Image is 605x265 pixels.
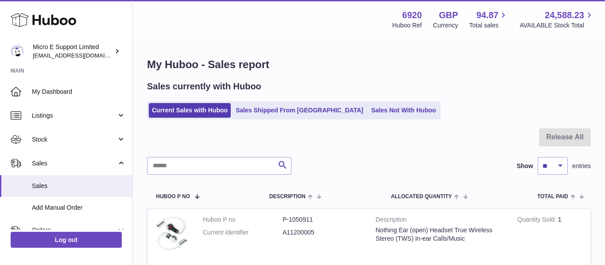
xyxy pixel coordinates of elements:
[537,194,568,200] span: Total paid
[376,215,504,226] strong: Description
[32,182,126,190] span: Sales
[32,226,116,234] span: Orders
[469,21,508,30] span: Total sales
[32,135,116,144] span: Stock
[520,9,594,30] a: 24,588.23 AVAILABLE Stock Total
[269,194,306,200] span: Description
[154,215,190,251] img: $_57.JPG
[368,103,439,118] a: Sales Not With Huboo
[203,215,283,224] dt: Huboo P no
[147,58,591,72] h1: My Huboo - Sales report
[283,215,362,224] dd: P-1050911
[517,216,558,225] strong: Quantity Sold
[233,103,366,118] a: Sales Shipped From [GEOGRAPHIC_DATA]
[572,162,591,170] span: entries
[392,21,422,30] div: Huboo Ref
[32,88,126,96] span: My Dashboard
[476,9,498,21] span: 94.87
[520,21,594,30] span: AVAILABLE Stock Total
[511,209,590,260] td: 1
[11,45,24,58] img: contact@micropcsupport.com
[402,9,422,21] strong: 6920
[33,52,130,59] span: [EMAIL_ADDRESS][DOMAIN_NAME]
[11,232,122,248] a: Log out
[147,81,261,92] h2: Sales currently with Huboo
[439,9,458,21] strong: GBP
[149,103,231,118] a: Current Sales with Huboo
[32,204,126,212] span: Add Manual Order
[32,111,116,120] span: Listings
[283,228,362,237] dd: A11200005
[32,159,116,168] span: Sales
[433,21,458,30] div: Currency
[203,228,283,237] dt: Current identifier
[517,162,533,170] label: Show
[545,9,584,21] span: 24,588.23
[33,43,112,60] div: Micro E Support Limited
[469,9,508,30] a: 94.87 Total sales
[156,194,190,200] span: Huboo P no
[376,226,504,243] div: Nothing Ear (open) Headset True Wireless Stereo (TWS) In-ear Calls/Music
[391,194,452,200] span: ALLOCATED Quantity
